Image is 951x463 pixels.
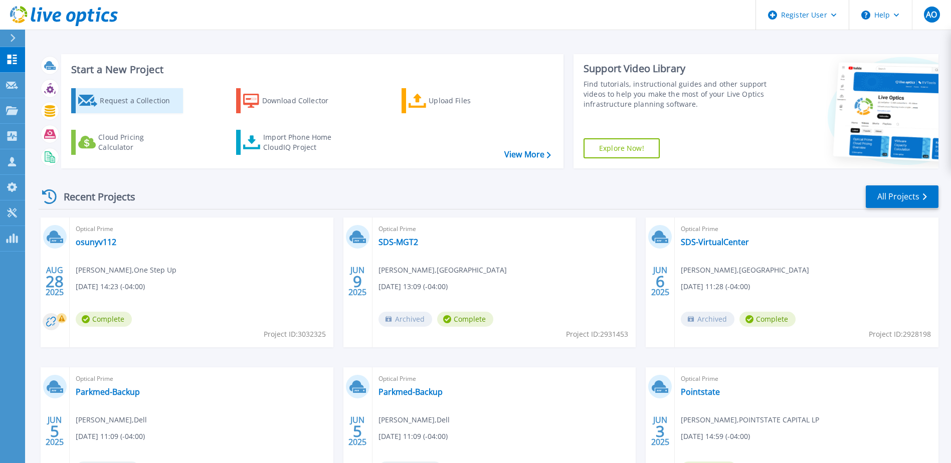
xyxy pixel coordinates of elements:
[681,312,734,327] span: Archived
[681,265,809,276] span: [PERSON_NAME] , [GEOGRAPHIC_DATA]
[76,223,327,235] span: Optical Prime
[71,130,183,155] a: Cloud Pricing Calculator
[584,79,770,109] div: Find tutorials, instructional guides and other support videos to help you make the most of your L...
[869,329,931,340] span: Project ID: 2928198
[681,237,749,247] a: SDS-VirtualCenter
[71,88,183,113] a: Request a Collection
[76,387,140,397] a: Parkmed-Backup
[76,414,147,425] span: [PERSON_NAME] , Dell
[348,413,367,449] div: JUN 2025
[378,223,630,235] span: Optical Prime
[437,312,493,327] span: Complete
[681,373,932,384] span: Optical Prime
[348,263,367,300] div: JUN 2025
[681,387,720,397] a: Pointstate
[76,431,145,442] span: [DATE] 11:09 (-04:00)
[76,265,176,276] span: [PERSON_NAME] , One Step Up
[926,11,937,19] span: AO
[681,431,750,442] span: [DATE] 14:59 (-04:00)
[504,150,551,159] a: View More
[378,281,448,292] span: [DATE] 13:09 (-04:00)
[71,64,550,75] h3: Start a New Project
[656,277,665,286] span: 6
[76,373,327,384] span: Optical Prime
[98,132,178,152] div: Cloud Pricing Calculator
[378,237,418,247] a: SDS-MGT2
[378,312,432,327] span: Archived
[353,277,362,286] span: 9
[378,265,507,276] span: [PERSON_NAME] , [GEOGRAPHIC_DATA]
[681,281,750,292] span: [DATE] 11:28 (-04:00)
[681,414,819,425] span: [PERSON_NAME] , POINTSTATE CAPITAL LP
[402,88,513,113] a: Upload Files
[866,185,938,208] a: All Projects
[651,413,670,449] div: JUN 2025
[353,427,362,435] span: 5
[236,88,348,113] a: Download Collector
[378,414,450,425] span: [PERSON_NAME] , Dell
[45,263,64,300] div: AUG 2025
[739,312,796,327] span: Complete
[46,277,64,286] span: 28
[584,138,660,158] a: Explore Now!
[76,312,132,327] span: Complete
[262,91,342,111] div: Download Collector
[651,263,670,300] div: JUN 2025
[378,431,448,442] span: [DATE] 11:09 (-04:00)
[263,132,341,152] div: Import Phone Home CloudIQ Project
[100,91,180,111] div: Request a Collection
[45,413,64,449] div: JUN 2025
[378,373,630,384] span: Optical Prime
[681,223,932,235] span: Optical Prime
[584,62,770,75] div: Support Video Library
[264,329,326,340] span: Project ID: 3032325
[39,184,149,209] div: Recent Projects
[656,427,665,435] span: 3
[50,427,59,435] span: 5
[76,237,116,247] a: osunyv112
[378,387,443,397] a: Parkmed-Backup
[566,329,628,340] span: Project ID: 2931453
[429,91,509,111] div: Upload Files
[76,281,145,292] span: [DATE] 14:23 (-04:00)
